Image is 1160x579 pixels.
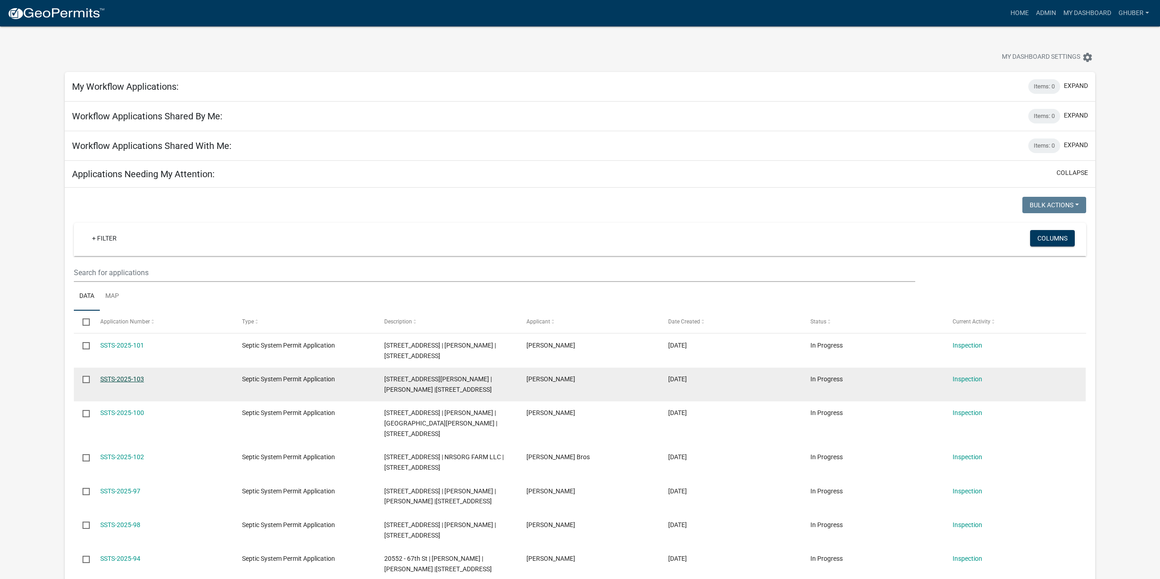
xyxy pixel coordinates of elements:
a: Inspection [953,409,982,416]
datatable-header-cell: Date Created [660,311,802,333]
span: Septic System Permit Application [242,409,335,416]
span: Phillip Schleicher [526,409,575,416]
a: SSTS-2025-97 [100,487,140,495]
button: expand [1064,111,1088,120]
span: Ken Bentson [526,521,575,528]
datatable-header-cell: Status [802,311,944,333]
span: Description [384,318,412,325]
span: 9922 STATE HWY 30 | NRSORG FARM LLC |9922 STATE HWY 30 [384,453,504,471]
a: SSTS-2025-94 [100,555,140,562]
button: expand [1064,140,1088,150]
h5: Workflow Applications Shared By Me: [72,111,222,122]
span: Septic System Permit Application [242,487,335,495]
span: Date Created [668,318,700,325]
span: Application Number [100,318,150,325]
span: Septic System Permit Application [242,521,335,528]
span: In Progress [810,453,843,461]
a: Inspection [953,453,982,461]
a: Inspection [953,555,982,562]
a: SSTS-2025-100 [100,409,144,416]
span: Septic System Permit Application [242,342,335,349]
datatable-header-cell: Description [376,311,518,333]
span: 08/10/2025 [668,409,687,416]
div: Items: 0 [1028,109,1060,123]
div: Items: 0 [1028,138,1060,153]
a: SSTS-2025-103 [100,375,144,383]
span: In Progress [810,409,843,416]
span: Septic System Permit Application [242,453,335,461]
span: Phillip Schleicher [526,342,575,349]
a: SSTS-2025-101 [100,342,144,349]
input: Search for applications [74,263,915,282]
a: + Filter [85,230,124,246]
span: Phillip Schleicher [526,555,575,562]
span: 17236 237TH AVE | RANDY E ANDERSON | LORI K ANDERSON |17236 237TH AVE [384,487,496,505]
span: James Bros [526,453,590,461]
span: In Progress [810,342,843,349]
a: Admin [1032,5,1060,22]
a: Inspection [953,342,982,349]
span: 20552 - 67th St | BRANDON R GUSE | PAULINA J GUSE |20552 - 67th St [384,555,492,573]
button: collapse [1057,168,1088,178]
span: Status [810,318,826,325]
datatable-header-cell: Current Activity [944,311,1086,333]
span: 08/06/2025 [668,453,687,461]
span: Applicant [526,318,550,325]
span: Type [242,318,254,325]
h5: Workflow Applications Shared With Me: [72,140,232,151]
a: SSTS-2025-102 [100,453,144,461]
button: Bulk Actions [1022,197,1086,213]
a: Inspection [953,521,982,528]
button: Columns [1030,230,1075,246]
span: 07/23/2025 [668,555,687,562]
span: 08/01/2025 [668,487,687,495]
span: In Progress [810,521,843,528]
button: My Dashboard Settingssettings [995,48,1100,66]
a: GHuber [1115,5,1153,22]
span: Phillip Schleicher [526,375,575,383]
span: 08/10/2025 [668,375,687,383]
span: Septic System Permit Application [242,375,335,383]
datatable-header-cell: Type [233,311,376,333]
span: Current Activity [953,318,990,325]
button: expand [1064,81,1088,91]
a: Inspection [953,375,982,383]
span: In Progress [810,375,843,383]
span: Lori Anderson [526,487,575,495]
a: Home [1007,5,1032,22]
span: 11427 WILTON BRIDGE RD | JILLAYNE RAETZ |11427 WILTON BRIDGE RD [384,342,496,359]
a: My Dashboard [1060,5,1115,22]
span: 6775 OLD HWY 14 | KENNETH BENTSON |6775 OLD HWY 14 [384,521,496,539]
a: Map [100,282,124,311]
h5: Applications Needing My Attention: [72,169,215,179]
a: SSTS-2025-98 [100,521,140,528]
span: My Dashboard Settings [1002,52,1080,63]
span: Septic System Permit Application [242,555,335,562]
i: settings [1082,52,1093,63]
datatable-header-cell: Applicant [518,311,660,333]
span: 07/25/2025 [668,521,687,528]
span: 23868 70TH ST | KENT L THOMPSON | BONNI V THOMPSON |23868 70TH ST [384,409,497,437]
div: Items: 0 [1028,79,1060,94]
span: 24460 STATE HWY 83 | FRANKLIN FLICKINGER | TORI RAIMANN |24460 STATE HWY 83 [384,375,492,393]
datatable-header-cell: Application Number [92,311,234,333]
span: In Progress [810,555,843,562]
span: In Progress [810,487,843,495]
span: 08/10/2025 [668,342,687,349]
a: Data [74,282,100,311]
h5: My Workflow Applications: [72,81,179,92]
a: Inspection [953,487,982,495]
datatable-header-cell: Select [74,311,91,333]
